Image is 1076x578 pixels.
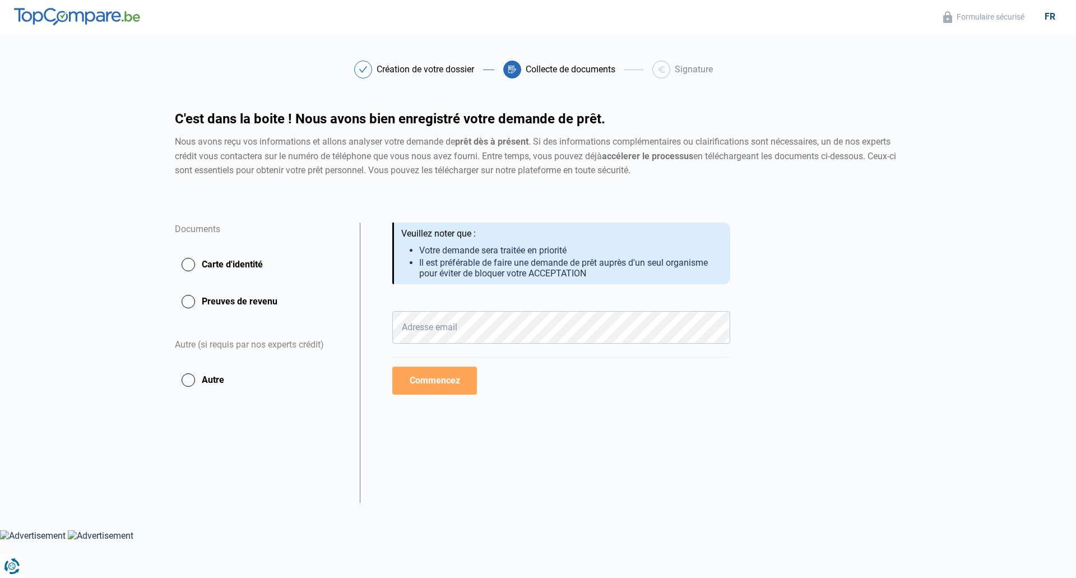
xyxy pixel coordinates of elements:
strong: prêt dès à présent [455,136,528,147]
img: Advertisement [68,530,133,541]
button: Commencez [392,367,477,395]
button: Preuves de revenu [175,288,346,316]
li: Il est préférable de faire une demande de prêt auprès d'un seul organisme pour éviter de bloquer ... [419,257,721,279]
button: Autre [175,366,346,394]
h1: C'est dans la boite ! Nous avons bien enregistré votre demande de prêt. [175,112,901,126]
div: Signature [675,65,713,74]
button: Formulaire sécurisé [940,11,1028,24]
div: Nous avons reçu vos informations et allons analyser votre demande de . Si des informations complé... [175,135,901,178]
div: Autre (si requis par nos experts crédit) [175,325,346,366]
button: Carte d'identité [175,251,346,279]
img: TopCompare.be [14,8,140,26]
div: Documents [175,223,346,251]
div: Collecte de documents [526,65,615,74]
div: fr [1038,11,1062,22]
div: Création de votre dossier [377,65,474,74]
strong: accélerer le processus [602,151,693,161]
div: Veuillez noter que : [401,228,721,239]
li: Votre demande sera traitée en priorité [419,245,721,256]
